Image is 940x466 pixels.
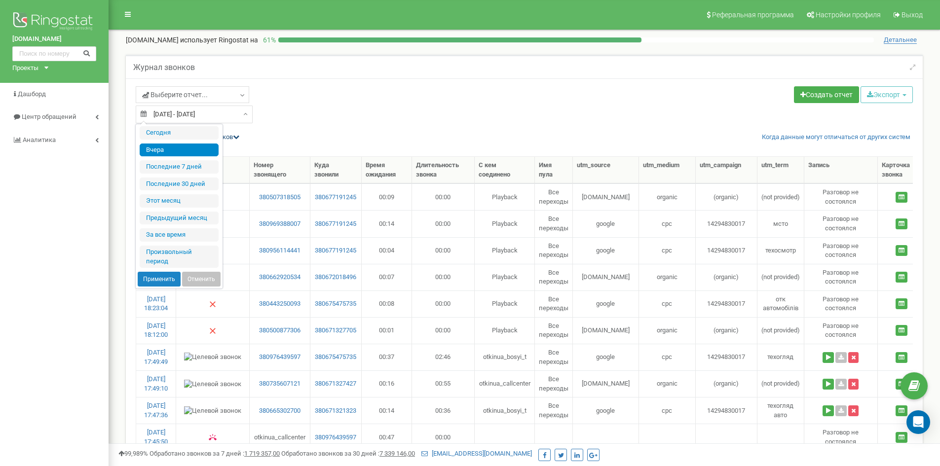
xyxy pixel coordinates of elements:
[861,86,913,103] button: Экспорт
[150,450,280,457] span: Обработано звонков за 7 дней :
[573,157,639,183] th: utm_source
[281,450,415,457] span: Обработано звонков за 30 дней :
[314,379,357,389] a: 380671327427
[412,344,475,370] td: 02:46
[757,210,804,237] td: мсто
[696,397,757,424] td: 14294830017
[573,344,639,370] td: google
[421,450,532,457] a: [EMAIL_ADDRESS][DOMAIN_NAME]
[140,143,219,157] li: Вчера
[878,157,926,183] th: Карточка звонка
[535,264,573,290] td: Все переходы
[475,210,535,237] td: Playback
[639,183,696,210] td: organic
[254,379,305,389] a: 380735607121
[535,317,573,344] td: Все переходы
[804,264,878,290] td: Разговор не состоялся
[12,46,96,61] input: Поиск по номеру
[804,290,878,317] td: Разговор не состоялся
[573,210,639,237] td: google
[757,157,804,183] th: utm_term
[757,264,804,290] td: (not provided)
[696,157,757,183] th: utm_campaign
[144,402,168,419] a: [DATE] 17:47:36
[884,36,917,44] span: Детальнее
[757,317,804,344] td: (not provided)
[412,370,475,397] td: 00:55
[412,317,475,344] td: 00:00
[712,11,794,19] span: Реферальная программа
[762,133,910,142] a: Когда данные могут отличаться от других систем
[362,317,412,344] td: 00:01
[804,183,878,210] td: Разговор не состоялся
[902,11,923,19] span: Выход
[835,352,847,363] a: Скачать
[757,344,804,370] td: техогляд
[144,429,168,445] a: [DATE] 17:45:50
[639,157,696,183] th: utm_medium
[412,157,475,183] th: Длительность звонка
[140,212,219,225] li: Предыдущий меcяц
[757,370,804,397] td: (not provided)
[835,405,847,416] a: Скачать
[639,370,696,397] td: organic
[144,322,168,339] a: [DATE] 18:12:00
[126,35,258,45] p: [DOMAIN_NAME]
[848,379,859,390] button: Удалить запись
[362,210,412,237] td: 00:14
[804,157,878,183] th: Запись
[573,397,639,424] td: google
[314,406,357,416] a: 380671321323
[254,219,305,229] a: 380969388007
[23,136,56,143] span: Аналитика
[475,397,535,424] td: otkinua_bosyi_t
[639,290,696,317] td: cpc
[639,317,696,344] td: organic
[314,246,357,255] a: 380677191245
[362,237,412,264] td: 00:04
[136,86,249,103] a: Выберите отчет...
[140,178,219,191] li: Последние 30 дней
[12,10,96,35] img: Ringostat logo
[209,327,217,335] img: Нет ответа
[475,237,535,264] td: Playback
[475,317,535,344] td: Playback
[696,237,757,264] td: 14294830017
[254,246,305,255] a: 380956114441
[475,183,535,210] td: Playback
[475,157,535,183] th: С кем соединено
[140,228,219,242] li: За все время
[696,183,757,210] td: (organic)
[475,264,535,290] td: Playback
[314,219,357,229] a: 380677191245
[140,160,219,174] li: Последние 7 дней
[412,210,475,237] td: 00:00
[144,295,168,312] a: [DATE] 18:23:04
[254,273,305,282] a: 380662920534
[250,157,310,183] th: Номер звонящего
[573,317,639,344] td: [DOMAIN_NAME]
[18,90,46,98] span: Дашборд
[144,349,168,365] a: [DATE] 17:49:49
[696,264,757,290] td: (organic)
[362,264,412,290] td: 00:07
[314,326,357,335] a: 380671327705
[362,157,412,183] th: Время ожидания
[209,300,217,308] img: Нет ответа
[835,379,847,390] a: Скачать
[12,64,38,73] div: Проекты
[254,353,305,362] a: 380976439597
[180,36,258,44] span: использует Ringostat на
[314,433,357,442] a: 380976439597
[412,264,475,290] td: 00:00
[535,290,573,317] td: Все переходы
[535,237,573,264] td: Все переходы
[254,193,305,202] a: 380507318505
[696,210,757,237] td: 14294830017
[412,397,475,424] td: 00:36
[696,317,757,344] td: (organic)
[535,210,573,237] td: Все переходы
[475,344,535,370] td: otkinua_bosyi_t
[757,183,804,210] td: (not provided)
[140,126,219,140] li: Сегодня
